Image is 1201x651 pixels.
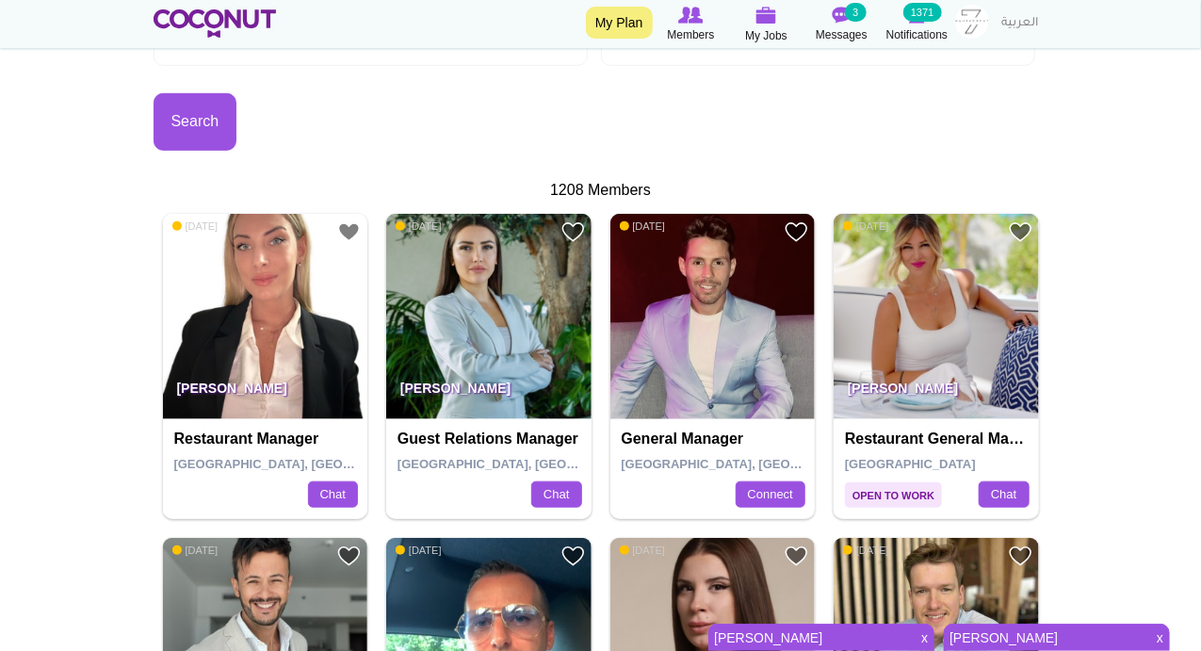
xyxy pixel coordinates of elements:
a: Add to Favourites [337,545,361,568]
img: Browse Members [678,7,703,24]
span: [DATE] [396,544,442,557]
a: Add to Favourites [785,220,808,244]
a: Add to Favourites [785,545,808,568]
div: 1208 Members [154,180,1048,202]
a: [PERSON_NAME] [708,625,910,651]
span: Notifications [886,25,948,44]
span: [GEOGRAPHIC_DATA], [GEOGRAPHIC_DATA] [174,457,443,471]
a: Chat [308,481,358,508]
span: [DATE] [843,220,889,233]
a: Browse Members Members [654,5,729,44]
button: Search [154,93,237,151]
a: Chat [979,481,1029,508]
a: Notifications Notifications 1371 [880,5,955,44]
span: x [915,625,934,651]
small: 3 [845,3,866,22]
span: [DATE] [620,220,666,233]
img: Home [154,9,277,38]
a: My Jobs My Jobs [729,5,804,45]
span: My Jobs [745,26,787,45]
img: My Jobs [756,7,777,24]
a: العربية [993,5,1048,42]
a: Connect [736,481,805,508]
p: [PERSON_NAME] [386,366,592,419]
a: Add to Favourites [1009,220,1032,244]
h4: General Manager [622,431,809,448]
span: [DATE] [843,544,889,557]
span: [DATE] [396,220,442,233]
img: Messages [833,7,852,24]
h4: Restaurant Manager [174,431,362,448]
small: 1371 [903,3,941,22]
span: Messages [816,25,868,44]
h4: Guest Relations Manager [398,431,585,448]
p: [PERSON_NAME] [163,366,368,419]
span: [GEOGRAPHIC_DATA], [GEOGRAPHIC_DATA] [398,457,666,471]
a: Add to Favourites [337,220,361,244]
p: [PERSON_NAME] [834,366,1039,419]
span: Members [667,25,714,44]
a: Add to Favourites [561,545,585,568]
span: Open to Work [845,482,942,508]
span: [DATE] [620,544,666,557]
a: Add to Favourites [1009,545,1032,568]
a: Add to Favourites [561,220,585,244]
h4: Restaurant General Manager [845,431,1032,448]
a: Chat [531,481,581,508]
span: [GEOGRAPHIC_DATA], [GEOGRAPHIC_DATA] [622,457,890,471]
a: [PERSON_NAME] [944,625,1145,651]
a: My Plan [586,7,653,39]
a: Messages Messages 3 [804,5,880,44]
span: [GEOGRAPHIC_DATA] [845,457,976,471]
span: x [1150,625,1170,651]
span: [DATE] [172,544,219,557]
span: [DATE] [172,220,219,233]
